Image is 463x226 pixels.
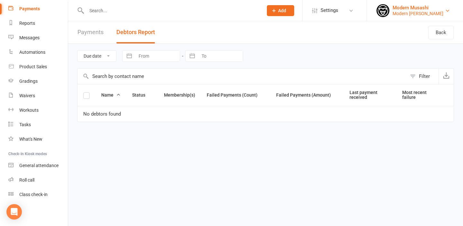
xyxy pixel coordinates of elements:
[19,108,39,113] div: Workouts
[344,84,396,106] th: Last payment received
[198,51,243,61] input: To
[377,4,389,17] img: thumb_image1750915221.png
[135,51,180,61] input: From
[101,92,121,98] span: Name
[8,173,68,187] a: Roll call
[393,11,443,16] div: Modern [PERSON_NAME]
[321,3,338,18] span: Settings
[19,50,45,55] div: Automations
[428,26,454,39] a: Back
[419,72,430,80] div: Filter
[8,103,68,118] a: Workouts
[393,5,443,11] div: Modern Musashi
[158,84,201,106] th: Membership(s)
[19,177,34,183] div: Roll call
[6,204,22,220] div: Open Intercom Messenger
[19,21,35,26] div: Reports
[276,91,338,99] button: Failed Payments (Amount)
[407,69,439,84] button: Filter
[8,187,68,202] a: Class kiosk mode
[19,93,35,98] div: Waivers
[396,84,442,106] th: Most recent failure
[77,21,104,43] a: Payments
[19,79,38,84] div: Gradings
[8,89,68,103] a: Waivers
[8,118,68,132] a: Tasks
[8,31,68,45] a: Messages
[77,69,407,84] input: Search by contact name
[8,158,68,173] a: General attendance kiosk mode
[276,92,338,98] span: Failed Payments (Amount)
[278,8,286,13] span: Add
[132,92,152,98] span: Status
[8,2,68,16] a: Payments
[8,60,68,74] a: Product Sales
[116,21,155,43] button: Debtors Report
[19,137,42,142] div: What's New
[77,106,454,122] td: No debtors found
[207,91,265,99] button: Failed Payments (Count)
[19,192,48,197] div: Class check-in
[19,122,31,127] div: Tasks
[19,163,59,168] div: General attendance
[8,132,68,146] a: What's New
[19,35,40,40] div: Messages
[85,6,259,15] input: Search...
[101,91,121,99] button: Name
[19,64,47,69] div: Product Sales
[132,91,152,99] button: Status
[207,92,265,98] span: Failed Payments (Count)
[8,16,68,31] a: Reports
[8,45,68,60] a: Automations
[8,74,68,89] a: Gradings
[267,5,294,16] button: Add
[19,6,40,11] div: Payments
